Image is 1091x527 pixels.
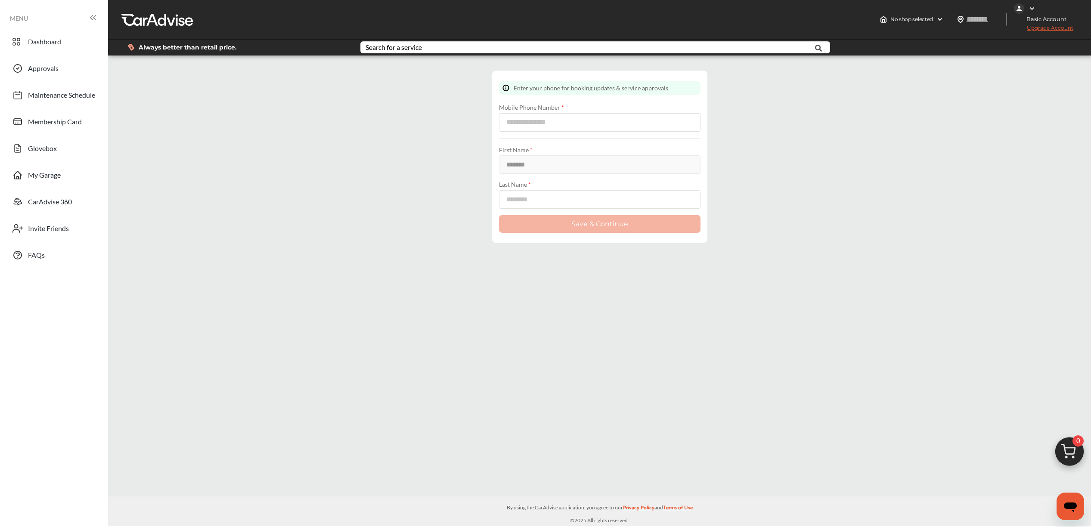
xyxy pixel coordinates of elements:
span: FAQs [28,251,45,262]
img: header-down-arrow.9dd2ce7d.svg [936,16,943,23]
span: Maintenance Schedule [28,91,95,102]
span: My Garage [28,171,61,182]
span: CarAdvise 360 [28,197,72,209]
a: My Garage [8,164,99,186]
a: Dashboard [8,31,99,53]
a: Membership Card [8,111,99,133]
label: Last Name [499,181,700,188]
div: Search for a service [366,44,422,51]
a: Invite Friends [8,217,99,240]
span: No shop selected [890,16,933,23]
a: Maintenance Schedule [8,84,99,106]
label: Mobile Phone Number [499,104,700,111]
span: Dashboard [28,37,61,49]
iframe: Button to launch messaging window [1057,493,1084,520]
span: Membership Card [28,117,82,129]
a: Terms of Use [663,504,693,516]
img: dollor_label_vector.a70140d1.svg [128,43,134,51]
a: FAQs [8,244,99,266]
a: Approvals [8,57,99,80]
span: Glovebox [28,144,57,155]
span: MENU [10,15,28,22]
img: info-Icon.6181e609.svg [502,84,509,92]
img: jVpblrzwTbfkPYzPPzSLxeg0AAAAASUVORK5CYII= [1014,3,1024,14]
div: Enter your phone for booking updates & service approvals [499,81,700,95]
p: By using the CarAdvise application, you agree to our and [108,504,1091,512]
img: header-home-logo.8d720a4f.svg [880,16,887,23]
img: cart_icon.3d0951e8.svg [1049,433,1090,475]
label: First Name [499,146,700,154]
span: Upgrade Account [1014,25,1073,35]
a: Privacy Policy [623,504,654,516]
span: Always better than retail price. [139,44,237,50]
a: Glovebox [8,137,99,160]
span: Invite Friends [28,224,69,235]
div: © 2025 All rights reserved. [108,496,1091,526]
img: location_vector.a44bc228.svg [957,16,964,23]
span: Approvals [28,64,59,75]
span: Basic Account [1015,15,1073,24]
img: header-divider.bc55588e.svg [1006,13,1007,26]
img: WGsFRI8htEPBVLJbROoPRyZpYNWhNONpIPPETTm6eUC0GeLEiAAAAAElFTkSuQmCC [1029,5,1035,12]
a: CarAdvise 360 [8,191,99,213]
span: 0 [1072,435,1084,447]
